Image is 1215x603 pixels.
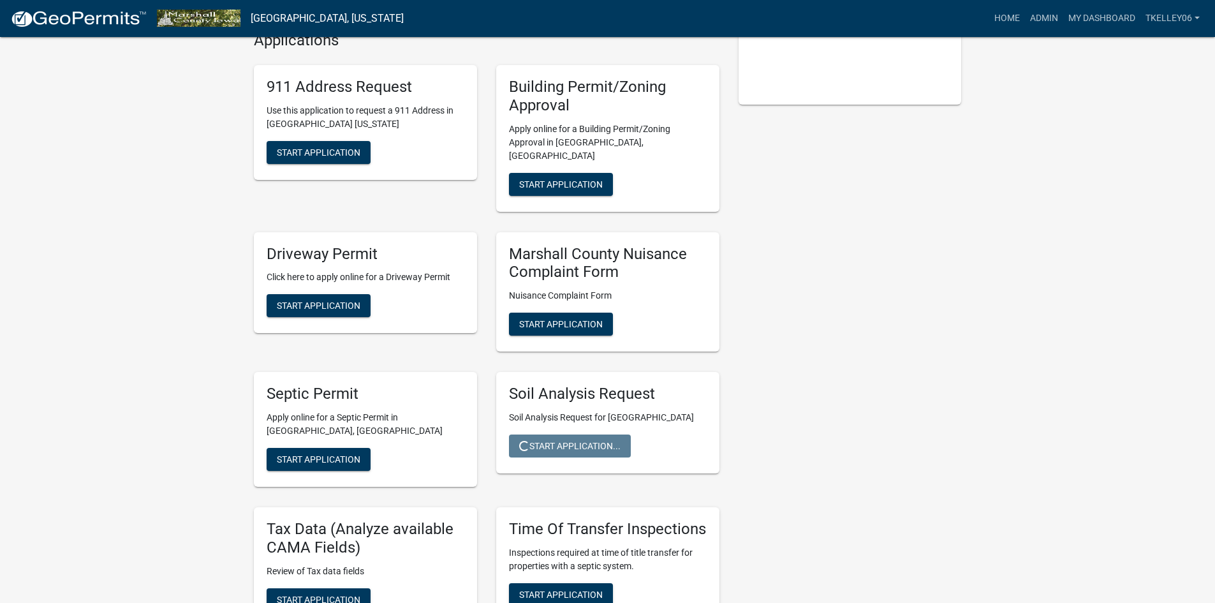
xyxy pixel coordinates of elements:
button: Start Application [267,141,371,164]
span: Start Application... [519,441,621,451]
h5: Time Of Transfer Inspections [509,520,707,539]
h4: Applications [254,31,719,50]
a: Tkelley06 [1140,6,1205,31]
button: Start Application [509,173,613,196]
p: Apply online for a Septic Permit in [GEOGRAPHIC_DATA], [GEOGRAPHIC_DATA] [267,411,464,438]
h5: Soil Analysis Request [509,385,707,403]
span: Start Application [277,454,360,465]
h5: 911 Address Request [267,78,464,96]
a: [GEOGRAPHIC_DATA], [US_STATE] [251,8,404,29]
a: Admin [1025,6,1063,31]
span: Start Application [519,179,603,189]
p: Review of Tax data fields [267,565,464,578]
span: Start Application [519,319,603,329]
h5: Driveway Permit [267,245,464,264]
p: Nuisance Complaint Form [509,289,707,302]
h5: Building Permit/Zoning Approval [509,78,707,115]
button: Start Application... [509,435,631,458]
p: Inspections required at time of title transfer for properties with a septic system. [509,546,707,573]
button: Start Application [509,313,613,336]
p: Use this application to request a 911 Address in [GEOGRAPHIC_DATA] [US_STATE] [267,104,464,131]
h5: Tax Data (Analyze available CAMA Fields) [267,520,464,557]
img: Marshall County, Iowa [157,10,240,27]
a: Home [989,6,1025,31]
a: My Dashboard [1063,6,1140,31]
span: Start Application [277,147,360,157]
h5: Septic Permit [267,385,464,403]
p: Click here to apply online for a Driveway Permit [267,271,464,284]
h5: Marshall County Nuisance Complaint Form [509,245,707,282]
button: Start Application [267,448,371,471]
p: Apply online for a Building Permit/Zoning Approval in [GEOGRAPHIC_DATA], [GEOGRAPHIC_DATA] [509,123,707,163]
span: Start Application [277,301,360,311]
button: Start Application [267,294,371,317]
p: Soil Analysis Request for [GEOGRAPHIC_DATA] [509,411,707,424]
span: Start Application [519,589,603,599]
